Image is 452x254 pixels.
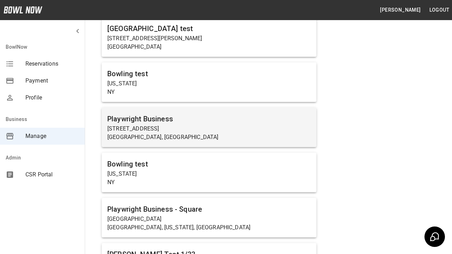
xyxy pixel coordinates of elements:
span: Profile [25,93,79,102]
span: Payment [25,77,79,85]
img: logo [4,6,42,13]
button: Logout [427,4,452,17]
p: [STREET_ADDRESS] [107,125,311,133]
h6: Playwright Business [107,113,311,125]
p: [US_STATE] [107,170,311,178]
button: [PERSON_NAME] [377,4,423,17]
p: [GEOGRAPHIC_DATA], [US_STATE], [GEOGRAPHIC_DATA] [107,223,311,232]
h6: Playwright Business - Square [107,204,311,215]
p: [GEOGRAPHIC_DATA], [GEOGRAPHIC_DATA] [107,133,311,141]
span: Manage [25,132,79,140]
h6: [GEOGRAPHIC_DATA] test [107,23,311,34]
p: [STREET_ADDRESS][PERSON_NAME] [107,34,311,43]
h6: Bowling test [107,158,311,170]
p: NY [107,88,311,96]
p: [US_STATE] [107,79,311,88]
h6: Bowling test [107,68,311,79]
p: [GEOGRAPHIC_DATA] [107,43,311,51]
span: CSR Portal [25,170,79,179]
span: Reservations [25,60,79,68]
p: NY [107,178,311,187]
p: [GEOGRAPHIC_DATA] [107,215,311,223]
